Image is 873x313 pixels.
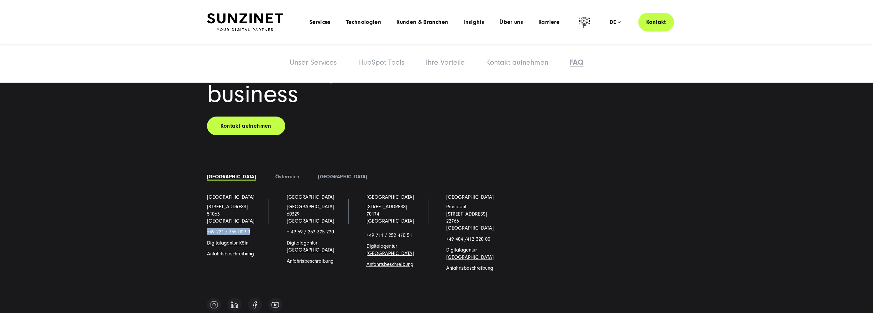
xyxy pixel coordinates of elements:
a: 70174 [GEOGRAPHIC_DATA] [366,211,414,224]
span: + 49 69 / 257 375 270 [287,229,334,235]
a: Kontakt aufnehmen [207,117,285,135]
a: Österreich [275,174,299,180]
a: HubSpot Tools [358,58,404,67]
a: n [246,240,248,246]
img: Follow us on Linkedin [231,301,238,308]
img: Follow us on Instagram [210,301,218,309]
a: Services [309,19,331,25]
span: +49 711 / 252 470 51 [366,232,412,238]
a: 60329 [GEOGRAPHIC_DATA] [287,211,334,224]
a: Ihre Vorteile [426,58,465,67]
a: Über uns [499,19,523,25]
span: g [287,258,334,264]
a: Digitalagentur [GEOGRAPHIC_DATA] [287,240,334,253]
a: Anfahrtsbeschreibung [366,261,413,267]
a: Kontakt aufnehmen [486,58,548,67]
a: Technologien [346,19,381,25]
a: Kunden & Branchen [396,19,448,25]
a: Insights [463,19,484,25]
a: Digitalagentur [GEOGRAPHIC_DATA] [366,243,414,256]
p: +49 221 / 355 009 0 [207,228,268,235]
span: [GEOGRAPHIC_DATA] [287,204,334,210]
a: Digitalagentur Köl [207,240,246,246]
a: [GEOGRAPHIC_DATA] [287,194,334,201]
a: [GEOGRAPHIC_DATA] [366,194,414,201]
a: [STREET_ADDRESS] [366,204,407,210]
span: 412 320 00 [467,236,490,242]
p: Präsident-[STREET_ADDRESS] 22765 [GEOGRAPHIC_DATA] [446,203,507,232]
span: +49 404 / [446,236,490,242]
a: 51063 [GEOGRAPHIC_DATA] [207,211,255,224]
a: [STREET_ADDRESS] [207,204,248,210]
a: Anfahrtsbeschreibung [207,251,254,257]
a: Anfahrtsbeschreibun [287,258,331,264]
img: Follow us on Youtube [271,302,279,308]
a: [GEOGRAPHIC_DATA] [446,194,494,201]
a: Digitalagentur [GEOGRAPHIC_DATA] [446,247,494,260]
a: Anfahrtsbeschreibung [446,265,493,271]
a: FAQ [570,58,583,67]
a: Kontakt [638,13,674,32]
a: [GEOGRAPHIC_DATA] [207,174,256,180]
a: Karriere [538,19,559,25]
img: Follow us on Facebook [253,301,257,309]
a: [GEOGRAPHIC_DATA] [207,194,255,201]
img: SUNZINET Full Service Digital Agentur [207,13,283,31]
a: Unser Services [290,58,337,67]
div: de [610,19,621,25]
a: [GEOGRAPHIC_DATA] [318,174,367,180]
